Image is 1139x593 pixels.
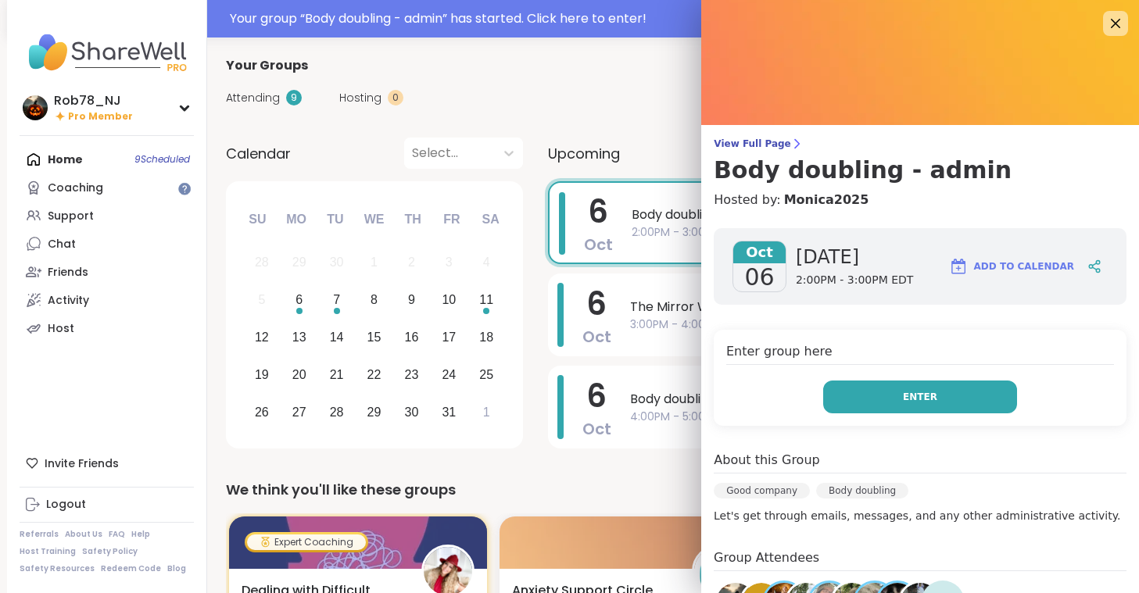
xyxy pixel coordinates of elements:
div: Choose Saturday, October 25th, 2025 [470,358,503,391]
div: 25 [479,364,493,385]
div: Choose Monday, October 6th, 2025 [282,284,316,317]
div: Chat [48,237,76,252]
div: Su [240,202,274,237]
div: Not available Friday, October 3rd, 2025 [432,246,466,280]
div: 26 [255,402,269,423]
a: Host Training [20,546,76,557]
span: Oct [733,241,786,263]
h3: Body doubling - admin [714,156,1126,184]
div: Choose Wednesday, October 8th, 2025 [357,284,391,317]
div: Host [48,321,74,337]
div: Choose Thursday, October 9th, 2025 [395,284,428,317]
div: Not available Saturday, October 4th, 2025 [470,246,503,280]
a: Blog [167,563,186,574]
div: Choose Wednesday, October 15th, 2025 [357,321,391,355]
div: 15 [367,327,381,348]
div: Body doubling [816,483,908,498]
p: Let's get through emails, messages, and any other administrative activity. [714,508,1126,523]
div: Choose Tuesday, October 7th, 2025 [320,284,353,317]
div: Not available Sunday, September 28th, 2025 [245,246,279,280]
div: 27 [292,402,306,423]
span: Add to Calendar [974,259,1074,273]
div: Choose Friday, October 31st, 2025 [432,395,466,429]
h4: Hosted by: [714,191,1126,209]
a: Redeem Code [101,563,161,574]
a: Host [20,314,194,342]
div: 9 [408,289,415,310]
div: Not available Monday, September 29th, 2025 [282,246,316,280]
div: 20 [292,364,306,385]
div: Sa [473,202,507,237]
div: Choose Thursday, October 23rd, 2025 [395,358,428,391]
div: 21 [330,364,344,385]
div: Choose Tuesday, October 14th, 2025 [320,321,353,355]
span: 2:00PM - 3:00PM EDT [796,273,914,288]
div: Choose Friday, October 24th, 2025 [432,358,466,391]
a: Safety Policy [82,546,138,557]
div: Invite Friends [20,449,194,477]
div: 10 [442,289,456,310]
a: Safety Resources [20,563,95,574]
div: Choose Sunday, October 12th, 2025 [245,321,279,355]
span: [DATE] [796,245,914,270]
button: Enter [823,380,1017,413]
div: 3 [446,252,453,273]
div: 30 [330,252,344,273]
div: 18 [479,327,493,348]
div: Choose Saturday, October 11th, 2025 [470,284,503,317]
div: 17 [442,327,456,348]
div: 12 [255,327,269,348]
span: 6 [586,374,607,418]
div: 22 [367,364,381,385]
span: View Full Page [714,138,1126,150]
div: Mo [279,202,313,237]
a: Support [20,202,194,230]
iframe: Spotlight [178,183,191,195]
div: Choose Thursday, October 30th, 2025 [395,395,428,429]
span: 6 [588,190,608,234]
span: 6 [586,282,607,326]
a: Activity [20,286,194,314]
div: month 2025-10 [243,244,505,430]
span: 4:00PM - 5:00PM EDT [630,409,1086,425]
div: 8 [371,289,378,310]
a: Logout [20,491,194,519]
div: Not available Sunday, October 5th, 2025 [245,284,279,317]
div: Not available Tuesday, September 30th, 2025 [320,246,353,280]
div: Choose Saturday, November 1st, 2025 [470,395,503,429]
div: Coaching [48,180,103,196]
div: 29 [292,252,306,273]
span: Your Groups [226,56,308,75]
div: Tu [318,202,353,237]
div: Expert Coaching [247,534,366,550]
div: Choose Thursday, October 16th, 2025 [395,321,428,355]
span: 06 [744,263,774,291]
div: Choose Saturday, October 18th, 2025 [470,321,503,355]
a: Coaching [20,173,194,202]
div: 13 [292,327,306,348]
div: 24 [442,364,456,385]
div: Choose Friday, October 17th, 2025 [432,321,466,355]
div: 23 [405,364,419,385]
a: Referrals [20,529,59,540]
h4: Enter group here [726,342,1114,365]
img: Rob78_NJ [23,95,48,120]
div: Activity [48,293,89,309]
div: Choose Wednesday, October 29th, 2025 [357,395,391,429]
div: Not available Wednesday, October 1st, 2025 [357,246,391,280]
span: Oct [582,418,611,440]
div: Not available Thursday, October 2nd, 2025 [395,246,428,280]
img: ShareWell Nav Logo [20,25,194,80]
a: About Us [65,529,102,540]
div: 16 [405,327,419,348]
div: 11 [479,289,493,310]
div: 19 [255,364,269,385]
a: Help [131,529,150,540]
div: Choose Tuesday, October 21st, 2025 [320,358,353,391]
span: 3:00PM - 4:00PM EDT [630,316,1086,333]
div: 6 [295,289,303,310]
a: Friends [20,258,194,286]
div: We [356,202,391,237]
div: 1 [483,402,490,423]
div: Support [48,209,94,224]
